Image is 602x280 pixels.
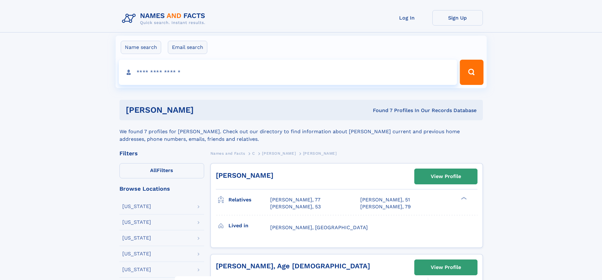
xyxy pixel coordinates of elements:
a: [PERSON_NAME], Age [DEMOGRAPHIC_DATA] [216,262,370,270]
span: [PERSON_NAME] [303,151,337,156]
a: [PERSON_NAME], 53 [270,203,321,210]
div: [US_STATE] [122,267,151,272]
div: We found 7 profiles for [PERSON_NAME]. Check out our directory to find information about [PERSON_... [119,120,483,143]
a: [PERSON_NAME], 51 [360,196,410,203]
span: C [252,151,255,156]
label: Email search [168,41,207,54]
a: View Profile [415,169,477,184]
div: Browse Locations [119,186,204,192]
a: [PERSON_NAME] [216,171,273,179]
a: Sign Up [432,10,483,26]
div: ❯ [459,196,467,200]
a: View Profile [415,260,477,275]
h3: Relatives [228,194,270,205]
div: [US_STATE] [122,235,151,241]
button: Search Button [460,60,483,85]
label: Filters [119,163,204,178]
a: [PERSON_NAME], 77 [270,196,320,203]
div: Found 7 Profiles In Our Records Database [283,107,477,114]
div: View Profile [431,169,461,184]
div: [US_STATE] [122,220,151,225]
div: View Profile [431,260,461,275]
div: [US_STATE] [122,251,151,256]
a: Log In [382,10,432,26]
label: Name search [121,41,161,54]
span: [PERSON_NAME], [GEOGRAPHIC_DATA] [270,224,368,230]
img: Logo Names and Facts [119,10,210,27]
h3: Lived in [228,220,270,231]
div: [US_STATE] [122,204,151,209]
a: Names and Facts [210,149,245,157]
a: [PERSON_NAME], 79 [360,203,411,210]
span: [PERSON_NAME] [262,151,296,156]
a: C [252,149,255,157]
span: All [150,167,157,173]
div: Filters [119,151,204,156]
a: [PERSON_NAME] [262,149,296,157]
h1: [PERSON_NAME] [126,106,283,114]
input: search input [119,60,457,85]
